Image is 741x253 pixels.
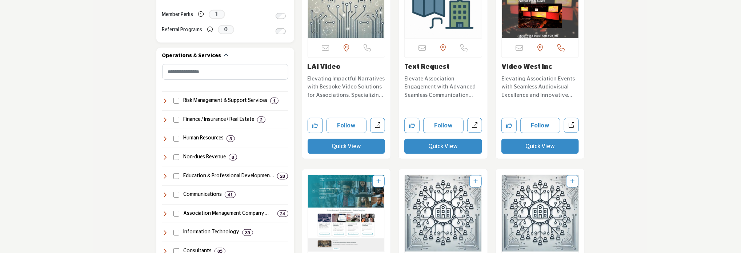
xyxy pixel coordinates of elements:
h4: Association Management Company (AMC): Professional management, strategic guidance, and operationa... [183,210,275,217]
input: Select Association Management Company (AMC) checkbox [173,211,179,217]
b: 24 [280,211,285,216]
input: Select Communications checkbox [173,192,179,198]
img: King Productions - (all-in-one video marketing) [502,175,579,252]
p: Elevating Association Events with Seamless Audiovisual Excellence and Innovative Design Solutions... [501,75,579,100]
img: ProQuest [308,175,385,252]
label: Member Perks [162,8,193,21]
button: Follow [520,118,561,133]
div: 3 Results For Human Resources [227,135,235,142]
button: Follow [327,118,367,133]
a: Add To List [473,179,478,184]
a: Add To List [570,179,574,184]
label: Referral Programs [162,24,203,36]
b: 41 [228,192,233,197]
b: 35 [245,230,250,235]
div: 24 Results For Association Management Company (AMC) [277,210,288,217]
a: Elevate Association Engagement with Advanced Seamless Communication Solutions. Serving the dynami... [404,73,482,100]
input: Switch to Referral Programs [276,28,286,34]
button: Quick View [501,139,579,154]
b: 8 [232,155,234,160]
div: 41 Results For Communications [225,191,236,198]
span: 0 [218,25,234,34]
input: Select Human Resources checkbox [173,136,179,142]
a: Text Request [404,64,449,70]
h4: Communications: Services for messaging, public relations, video production, webinars, and content... [183,191,222,198]
a: Open lai-video in new tab [370,118,385,133]
a: Open Listing in new tab [502,175,579,252]
p: Elevating Impactful Narratives with Bespoke Video Solutions for Associations. Specializing in ser... [308,75,385,100]
p: Elevate Association Engagement with Advanced Seamless Communication Solutions. Serving the dynami... [404,75,482,100]
h4: Non-dues Revenue: Programs like affinity partnerships, sponsorships, and other revenue-generating... [183,154,226,161]
b: 3 [229,136,232,141]
h4: Education & Professional Development: Training, certification, career development, and learning s... [183,173,274,180]
input: Select Finance / Insurance / Real Estate checkbox [173,117,179,123]
a: Elevating Impactful Narratives with Bespoke Video Solutions for Associations. Specializing in ser... [308,73,385,100]
button: Quick View [404,139,482,154]
h4: Finance / Insurance / Real Estate: Financial management, accounting, insurance, banking, payroll,... [183,116,254,123]
div: 35 Results For Information Technology [242,229,253,236]
span: 1 [209,10,225,19]
h4: Risk Management & Support Services: Services for cancellation insurance and transportation soluti... [183,97,267,104]
input: Select Education & Professional Development checkbox [173,173,179,179]
div: 1 Results For Risk Management & Support Services [270,98,279,104]
h2: Operations & Services [162,52,221,60]
div: 28 Results For Education & Professional Development [277,173,288,179]
input: Search Category [162,64,288,80]
h3: Video West Inc [501,63,579,71]
a: Elevating Association Events with Seamless Audiovisual Excellence and Innovative Design Solutions... [501,73,579,100]
input: Switch to Member Perks [276,13,286,19]
a: LAI Video [308,64,341,70]
a: Open text-request in new tab [467,118,482,133]
b: 28 [280,174,285,179]
div: 2 Results For Finance / Insurance / Real Estate [257,116,265,123]
h3: Text Request [404,63,482,71]
img: Sequent Tech [405,175,482,252]
h3: LAI Video [308,63,385,71]
button: Follow [423,118,464,133]
input: Select Risk Management & Support Services checkbox [173,98,179,104]
a: Open Listing in new tab [405,175,482,252]
a: Open video-west-inc in new tab [564,118,579,133]
b: 2 [260,117,263,122]
button: Quick View [308,139,385,154]
a: Add To List [376,179,381,184]
input: Select Information Technology checkbox [173,230,179,236]
a: Open Listing in new tab [308,175,385,252]
b: 1 [273,98,276,103]
h4: Human Resources: Services and solutions for employee management, benefits, recruiting, compliance... [183,135,224,142]
button: Like company [404,118,420,133]
button: Like company [501,118,517,133]
a: Video West Inc [501,64,552,70]
input: Select Non-dues Revenue checkbox [173,154,179,160]
h4: Information Technology: Technology solutions, including software, cybersecurity, cloud computing,... [183,229,239,236]
button: Like company [308,118,323,133]
div: 8 Results For Non-dues Revenue [229,154,237,161]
